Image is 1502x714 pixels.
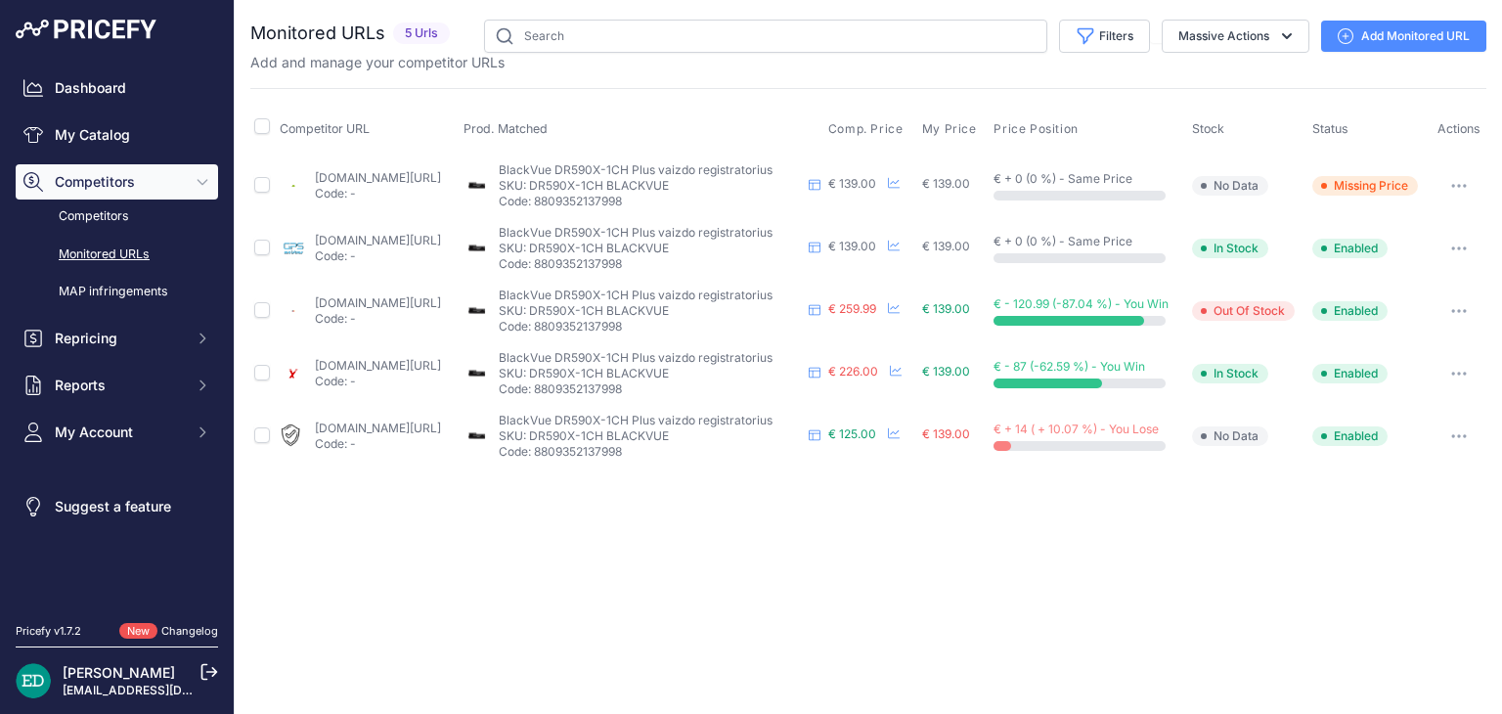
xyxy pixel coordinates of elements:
[16,368,218,403] button: Reports
[315,295,441,310] a: [DOMAIN_NAME][URL]
[828,176,876,191] span: € 139.00
[16,70,218,600] nav: Sidebar
[994,296,1169,311] span: € - 120.99 (-87.04 %) - You Win
[828,239,876,253] span: € 139.00
[315,233,441,247] a: [DOMAIN_NAME][URL]
[994,234,1132,248] span: € + 0 (0 %) - Same Price
[16,164,218,200] button: Competitors
[16,489,218,524] a: Suggest a feature
[1192,176,1268,196] span: No Data
[499,241,801,256] p: SKU: DR590X-1CH BLACKVUE
[922,176,970,191] span: € 139.00
[280,121,370,136] span: Competitor URL
[499,225,773,240] span: BlackVue DR590X-1CH Plus vaizdo registratorius
[1312,121,1348,136] span: Status
[1312,301,1388,321] span: Enabled
[16,415,218,450] button: My Account
[922,121,981,137] button: My Price
[484,20,1047,53] input: Search
[828,364,878,379] span: € 226.00
[16,20,156,39] img: Pricefy Logo
[315,374,441,389] p: Code: -
[499,162,773,177] span: BlackVue DR590X-1CH Plus vaizdo registratorius
[828,121,907,137] button: Comp. Price
[315,358,441,373] a: [DOMAIN_NAME][URL]
[922,301,970,316] span: € 139.00
[1192,239,1268,258] span: In Stock
[994,422,1159,436] span: € + 14 ( + 10.07 %) - You Lose
[499,194,801,209] p: Code: 8809352137998
[16,321,218,356] button: Repricing
[499,428,801,444] p: SKU: DR590X-1CH BLACKVUE
[1192,364,1268,383] span: In Stock
[828,426,876,441] span: € 125.00
[994,171,1132,186] span: € + 0 (0 %) - Same Price
[499,444,801,460] p: Code: 8809352137998
[994,359,1145,374] span: € - 87 (-62.59 %) - You Win
[922,121,977,137] span: My Price
[315,436,441,452] p: Code: -
[250,53,505,72] p: Add and manage your competitor URLs
[499,319,801,335] p: Code: 8809352137998
[828,121,904,137] span: Comp. Price
[393,22,450,45] span: 5 Urls
[16,70,218,106] a: Dashboard
[922,426,970,441] span: € 139.00
[499,413,773,427] span: BlackVue DR590X-1CH Plus vaizdo registratorius
[499,178,801,194] p: SKU: DR590X-1CH BLACKVUE
[1321,21,1486,52] a: Add Monitored URL
[1312,426,1388,446] span: Enabled
[994,121,1082,137] button: Price Position
[161,624,218,638] a: Changelog
[250,20,385,47] h2: Monitored URLs
[315,311,441,327] p: Code: -
[55,172,183,192] span: Competitors
[499,256,801,272] p: Code: 8809352137998
[499,303,801,319] p: SKU: DR590X-1CH BLACKVUE
[119,623,157,640] span: New
[1312,176,1418,196] span: Missing Price
[315,170,441,185] a: [DOMAIN_NAME][URL]
[315,186,441,201] p: Code: -
[1312,364,1388,383] span: Enabled
[55,376,183,395] span: Reports
[922,239,970,253] span: € 139.00
[922,364,970,379] span: € 139.00
[315,248,441,264] p: Code: -
[16,200,218,234] a: Competitors
[464,121,548,136] span: Prod. Matched
[1192,121,1224,136] span: Stock
[55,423,183,442] span: My Account
[499,366,801,381] p: SKU: DR590X-1CH BLACKVUE
[499,350,773,365] span: BlackVue DR590X-1CH Plus vaizdo registratorius
[1162,20,1309,53] button: Massive Actions
[315,421,441,435] a: [DOMAIN_NAME][URL]
[499,288,773,302] span: BlackVue DR590X-1CH Plus vaizdo registratorius
[16,117,218,153] a: My Catalog
[16,238,218,272] a: Monitored URLs
[1192,301,1295,321] span: Out Of Stock
[828,301,876,316] span: € 259.99
[499,381,801,397] p: Code: 8809352137998
[1437,121,1480,136] span: Actions
[16,623,81,640] div: Pricefy v1.7.2
[1192,426,1268,446] span: No Data
[63,664,175,681] a: [PERSON_NAME]
[55,329,183,348] span: Repricing
[1312,239,1388,258] span: Enabled
[63,683,267,697] a: [EMAIL_ADDRESS][DOMAIN_NAME]
[1059,20,1150,53] button: Filters
[994,121,1078,137] span: Price Position
[16,275,218,309] a: MAP infringements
